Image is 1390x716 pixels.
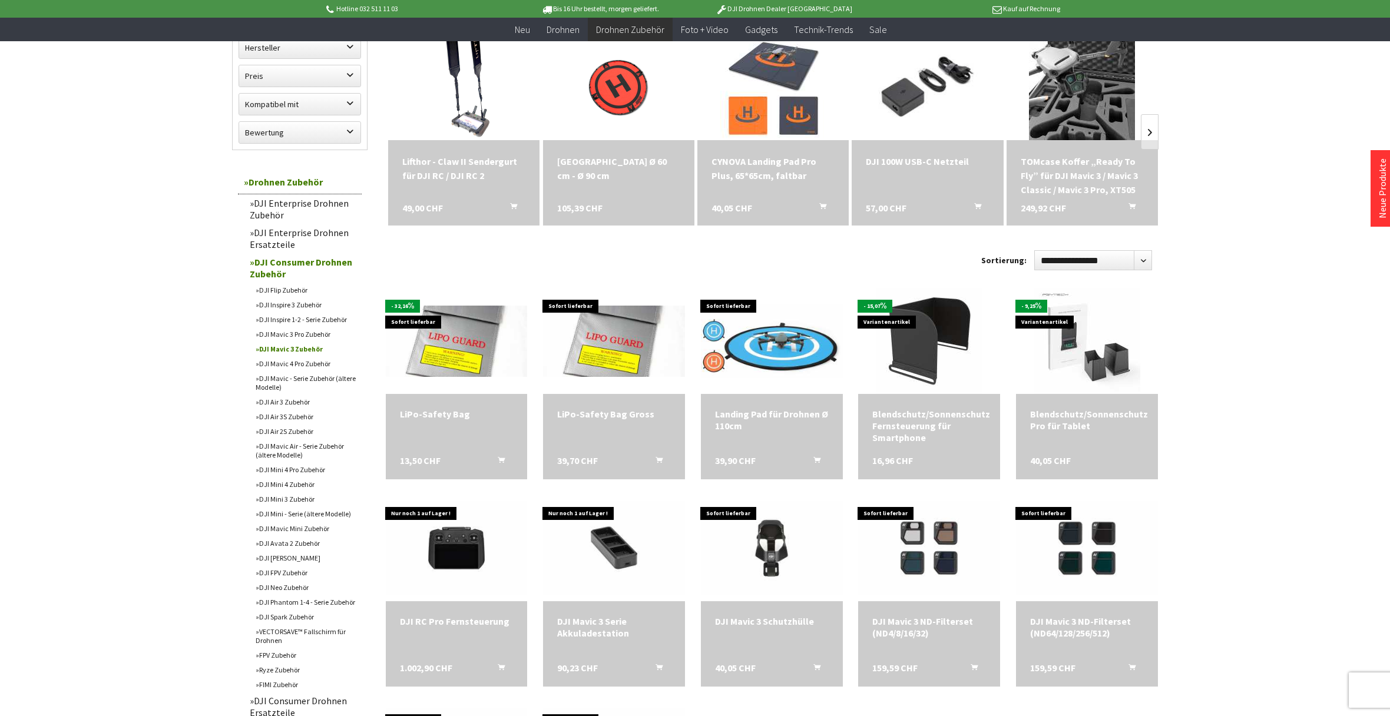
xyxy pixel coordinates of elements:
[872,408,986,443] div: Blendschutz/Sonnenschutz Fernsteuerung für Smartphone
[1016,501,1158,596] img: DJI Mavic 3 ND-Filterset (ND64/128/256/512)
[400,615,514,627] div: DJI RC Pro Fernsteuerung
[250,297,362,312] a: DJI Inspire 3 Zubehör
[250,609,362,624] a: DJI Spark Zubehör
[1030,615,1144,639] a: DJI Mavic 3 ND-Filterset (ND64/128/256/512) 159,59 CHF In den Warenkorb
[484,662,512,677] button: In den Warenkorb
[402,201,443,215] span: 49,00 CHF
[1030,408,1144,432] div: Blendschutz/Sonnenschutz Pro für Tablet
[869,24,887,35] span: Sale
[737,18,786,42] a: Gadgets
[1021,154,1144,197] a: TOMcase Koffer „Ready To Fly” für DJI Mavic 3 / Mavic 3 Classic / Mavic 3 Pro, XT505 249,92 CHF I...
[692,2,876,16] p: DJI Drohnen Dealer [GEOGRAPHIC_DATA]
[250,506,362,521] a: DJI Mini - Serie (ältere Modelle)
[720,34,826,140] img: CYNOVA Landing Pad Pro Plus, 65*65cm, faltbar
[805,201,833,216] button: In den Warenkorb
[250,424,362,439] a: DJI Air 2S Zubehör
[425,34,503,140] img: Lifthor - Claw II Sendergurt für DJI RC / DJI RC 2
[507,18,538,42] a: Neu
[872,615,986,639] div: DJI Mavic 3 ND-Filterset (ND4/8/16/32)
[701,501,843,596] img: DJI Mavic 3 Schutzhülle
[244,253,362,283] a: DJI Consumer Drohnen Zubehör
[244,224,362,253] a: DJI Enterprise Drohnen Ersatzteile
[786,18,861,42] a: Technik-Trends
[239,122,360,143] label: Bewertung
[588,18,673,42] a: Drohnen Zubehör
[386,501,528,596] img: DJI RC Pro Fernsteuerung
[876,2,1060,16] p: Kauf auf Rechnung
[1114,662,1143,677] button: In den Warenkorb
[745,24,777,35] span: Gadgets
[711,201,752,215] span: 40,05 CHF
[1030,662,1075,674] span: 159,59 CHF
[400,662,452,674] span: 1.002,90 CHF
[858,501,1000,596] img: DJI Mavic 3 ND-Filterset (ND4/8/16/32)
[250,551,362,565] a: DJI [PERSON_NAME]
[711,154,835,183] div: CYNOVA Landing Pad Pro Plus, 65*65cm, faltbar
[250,409,362,424] a: DJI Air 3S Zubehör
[1376,158,1388,218] a: Neue Produkte
[400,455,441,466] span: 13,50 CHF
[872,662,918,674] span: 159,59 CHF
[715,615,829,627] a: DJI Mavic 3 Schutzhülle 40,05 CHF In den Warenkorb
[1030,408,1144,432] a: Blendschutz/Sonnenschutz Pro für Tablet 40,05 CHF
[866,154,989,168] a: DJI 100W USB-C Netzteil 57,00 CHF In den Warenkorb
[794,24,853,35] span: Technik-Trends
[484,455,512,470] button: In den Warenkorb
[715,615,829,627] div: DJI Mavic 3 Schutzhülle
[557,455,598,466] span: 39,70 CHF
[799,662,828,677] button: In den Warenkorb
[1114,201,1143,216] button: In den Warenkorb
[557,662,598,674] span: 90,23 CHF
[557,201,603,215] span: 105,39 CHF
[250,356,362,371] a: DJI Mavic 4 Pro Zubehör
[876,288,982,394] img: Blendschutz/Sonnenschutz Fernsteuerung für Smartphone
[244,194,362,224] a: DJI Enterprise Drohnen Zubehör
[508,2,691,16] p: Bis 16 Uhr bestellt, morgen geliefert.
[496,201,524,216] button: In den Warenkorb
[250,395,362,409] a: DJI Air 3 Zubehör
[557,408,671,420] a: LiPo-Safety Bag Gross 39,70 CHF In den Warenkorb
[981,251,1027,270] label: Sortierung:
[960,201,988,216] button: In den Warenkorb
[250,492,362,506] a: DJI Mini 3 Zubehör
[715,455,756,466] span: 39,90 CHF
[673,18,737,42] a: Foto + Video
[402,154,525,183] div: Lifthor - Claw II Sendergurt für DJI RC / DJI RC 2
[400,408,514,420] a: LiPo-Safety Bag 13,50 CHF In den Warenkorb
[239,94,360,115] label: Kompatibel mit
[239,37,360,58] label: Hersteller
[543,306,685,377] img: LiPo-Safety Bag Gross
[250,536,362,551] a: DJI Avata 2 Zubehör
[701,304,843,378] img: Landing Pad für Drohnen Ø 110cm
[1021,154,1144,197] div: TOMcase Koffer „Ready To Fly” für DJI Mavic 3 / Mavic 3 Classic / Mavic 3 Pro, XT505
[250,477,362,492] a: DJI Mini 4 Zubehör
[872,455,913,466] span: 16,96 CHF
[250,327,362,342] a: DJI Mavic 3 Pro Zubehör
[596,24,664,35] span: Drohnen Zubehör
[557,154,680,183] div: [GEOGRAPHIC_DATA] Ø 60 cm - Ø 90 cm
[1034,288,1140,394] img: Blendschutz/Sonnenschutz Pro für Tablet
[852,37,1003,137] img: DJI 100W USB-C Netzteil
[715,408,829,432] a: Landing Pad für Drohnen Ø 110cm 39,90 CHF In den Warenkorb
[250,677,362,692] a: FIMI Zubehör
[565,34,671,140] img: Hoodman Landeplatz Ø 60 cm - Ø 90 cm
[400,408,514,420] div: LiPo-Safety Bag
[250,342,362,356] a: DJI Mavic 3 Zubehör
[1030,455,1071,466] span: 40,05 CHF
[250,595,362,609] a: DJI Phantom 1-4 - Serie Zubehör
[799,455,828,470] button: In den Warenkorb
[250,312,362,327] a: DJI Inspire 1-2 - Serie Zubehör
[239,65,360,87] label: Preis
[515,24,530,35] span: Neu
[681,24,729,35] span: Foto + Video
[250,371,362,395] a: DJI Mavic - Serie Zubehör (ältere Modelle)
[250,565,362,580] a: DJI FPV Zubehör
[400,615,514,627] a: DJI RC Pro Fernsteuerung 1.002,90 CHF In den Warenkorb
[866,154,989,168] div: DJI 100W USB-C Netzteil
[250,648,362,662] a: FPV Zubehör
[250,283,362,297] a: DJI Flip Zubehör
[715,408,829,432] div: Landing Pad für Drohnen Ø 110cm
[1030,615,1144,639] div: DJI Mavic 3 ND-Filterset (ND64/128/256/512)
[250,662,362,677] a: Ryze Zubehör
[557,408,671,420] div: LiPo-Safety Bag Gross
